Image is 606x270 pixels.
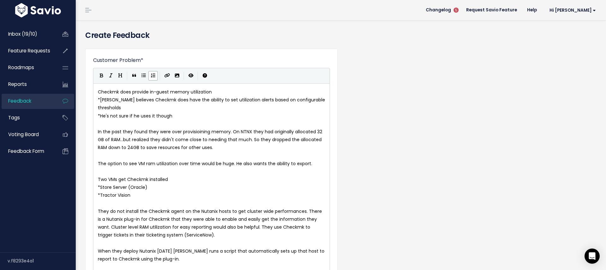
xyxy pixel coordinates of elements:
[100,184,147,190] span: Store Server (Oracle)
[550,8,596,13] span: Hi [PERSON_NAME]
[2,27,52,41] a: Inbox (19/10)
[8,31,37,37] span: Inbox (19/10)
[8,81,27,87] span: Reports
[2,94,52,108] a: Feedback
[98,248,326,262] span: When they deploy Nutanix [DATE] [PERSON_NAME] runs a script that automatically sets up that host ...
[186,71,196,81] button: Toggle Preview
[93,57,143,64] label: Customer Problem
[8,114,20,121] span: Tags
[461,5,522,15] a: Request Savio Feature
[98,97,326,111] span: [PERSON_NAME] believes Checkmk does have the ability to set utilization alerts based on configura...
[98,129,324,151] span: In the past they found they were over provisioining memory. On NTNX they had originally allocated...
[148,71,158,81] button: Numbered List
[98,89,212,95] span: Checkmk does provide in-guest memory utilization
[2,44,52,58] a: Feature Requests
[200,71,210,81] button: Markdown Guide
[542,5,601,15] a: Hi [PERSON_NAME]
[97,71,106,81] button: Bold
[2,127,52,142] a: Voting Board
[100,113,172,119] span: He's not sure if he uses it though
[585,249,600,264] div: Open Intercom Messenger
[14,3,62,17] img: logo-white.9d6f32f41409.svg
[85,30,597,41] h4: Create Feedback
[116,71,125,81] button: Heading
[2,111,52,125] a: Tags
[98,208,323,238] span: They do not install the Checkmk agent on the Nutanix hosts to get cluster wide performances. Ther...
[8,47,50,54] span: Feature Requests
[8,253,76,269] div: v.f8293e4a1
[129,71,139,81] button: Quote
[8,64,34,71] span: Roadmaps
[139,71,148,81] button: Generic List
[426,8,451,12] span: Changelog
[8,131,39,138] span: Voting Board
[522,5,542,15] a: Help
[106,71,116,81] button: Italic
[8,148,44,154] span: Feedback form
[98,160,312,167] span: The option to see VM ram utilization over time would be huge. He also wants the ability to export.
[162,71,172,81] button: Create Link
[454,8,459,13] span: 5
[2,77,52,92] a: Reports
[172,71,182,81] button: Import an image
[2,60,52,75] a: Roadmaps
[8,98,31,104] span: Feedback
[100,192,130,198] span: Tractor Vision
[2,144,52,159] a: Feedback form
[98,176,168,183] span: Two VMs get Checkmk installed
